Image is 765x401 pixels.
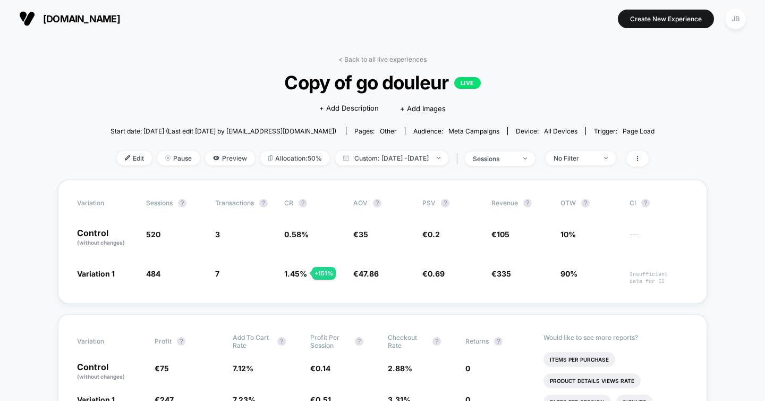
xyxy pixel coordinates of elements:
span: Allocation: 50% [260,151,330,165]
div: Pages: [354,127,397,135]
button: ? [523,199,532,207]
p: Control [77,229,135,247]
span: 484 [146,269,160,278]
span: | [454,151,465,166]
button: ? [441,199,449,207]
button: JB [722,8,749,30]
span: 1.45 % [284,269,307,278]
span: € [155,364,169,373]
span: --- [630,231,688,247]
button: Create New Experience [618,10,714,28]
span: 3 [215,230,220,239]
div: + 151 % [312,267,336,280]
span: Device: [507,127,585,135]
img: end [604,157,608,159]
span: 2.88 % [388,364,412,373]
span: + Add Description [319,103,379,114]
img: edit [125,155,130,161]
span: 47.86 [359,269,379,278]
a: < Back to all live experiences [338,55,427,63]
span: 105 [497,230,509,239]
li: Product Details Views Rate [543,373,641,388]
span: € [422,230,440,239]
span: € [353,269,379,278]
span: Start date: [DATE] (Last edit [DATE] by [EMAIL_ADDRESS][DOMAIN_NAME]) [110,127,336,135]
span: 0.58 % [284,230,309,239]
button: ? [432,337,441,346]
button: ? [277,337,286,346]
span: € [491,230,509,239]
span: Profit Per Session [310,333,350,349]
span: 10% [560,230,576,239]
span: Pause [157,151,200,165]
span: CI [630,199,688,207]
span: € [353,230,368,239]
span: Preview [205,151,255,165]
span: 0.14 [316,364,330,373]
span: Profit [155,337,172,345]
img: Visually logo [19,11,35,27]
p: LIVE [454,77,481,89]
span: Revenue [491,199,518,207]
span: Transactions [215,199,254,207]
button: ? [178,199,186,207]
span: + Add Images [400,104,446,113]
span: 35 [359,230,368,239]
span: (without changes) [77,373,125,380]
span: 335 [497,269,511,278]
span: € [491,269,511,278]
button: ? [641,199,650,207]
span: OTW [560,199,619,207]
span: Sessions [146,199,173,207]
span: all devices [544,127,577,135]
button: ? [355,337,363,346]
button: [DOMAIN_NAME] [16,10,123,27]
img: end [165,155,171,161]
span: 90% [560,269,577,278]
button: ? [299,199,307,207]
span: 7.12 % [233,364,253,373]
span: AOV [353,199,368,207]
span: 520 [146,230,160,239]
button: ? [259,199,268,207]
span: Edit [117,151,152,165]
p: Would like to see more reports? [543,333,688,341]
span: CR [284,199,293,207]
button: ? [581,199,590,207]
div: sessions [473,155,515,163]
div: Audience: [413,127,499,135]
span: € [422,269,445,278]
span: Copy of go douleur [138,71,627,94]
span: other [380,127,397,135]
img: rebalance [268,155,273,161]
span: 0.2 [428,230,440,239]
span: 7 [215,269,219,278]
span: Variation [77,199,135,207]
span: 0.69 [428,269,445,278]
img: calendar [343,155,349,161]
span: Insufficient data for CI [630,271,688,285]
button: ? [494,337,503,346]
span: [DOMAIN_NAME] [43,13,120,24]
span: Custom: [DATE] - [DATE] [335,151,448,165]
span: Page Load [623,127,654,135]
span: Variation 1 [77,269,115,278]
span: 75 [160,364,169,373]
button: ? [373,199,381,207]
li: Items Per Purchase [543,352,615,367]
span: Variation [77,333,135,349]
img: end [437,157,440,159]
span: PSV [422,199,436,207]
span: Returns [465,337,489,345]
div: JB [725,9,746,29]
span: Add To Cart Rate [233,333,272,349]
span: Meta campaigns [448,127,499,135]
div: No Filter [554,154,596,162]
span: (without changes) [77,239,125,246]
span: Checkout Rate [388,333,427,349]
p: Control [77,363,144,381]
button: ? [177,337,185,346]
img: end [523,157,527,160]
span: 0 [465,364,470,373]
div: Trigger: [594,127,654,135]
